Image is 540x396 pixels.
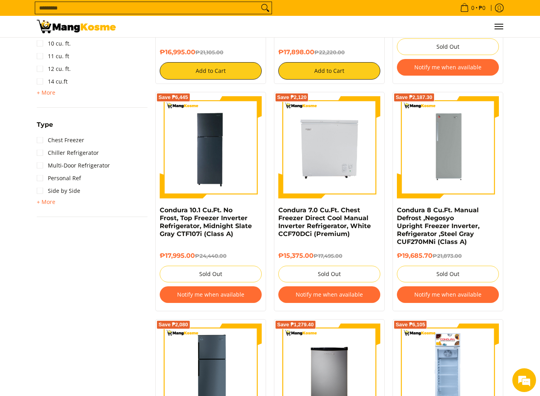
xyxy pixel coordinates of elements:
[478,5,487,11] span: ₱0
[458,4,488,12] span: •
[37,197,55,207] summary: Open
[397,266,499,282] button: Sold Out
[37,20,116,33] img: Bodega Sale Refrigerator l Mang Kosme: Home Appliances Warehouse Sale
[278,48,380,56] h6: ₱17,898.00
[37,37,71,50] a: 10 cu. ft.
[278,96,380,198] img: Condura 7.0 Cu.Ft. Chest Freezer Direct Cool Manual Inverter Refrigerator, White CCF70DCi (Premium)
[160,62,262,80] button: Add to Cart
[277,95,307,100] span: Save ₱2,120
[4,216,151,244] textarea: Type your message and hit 'Enter'
[160,48,262,56] h6: ₱16,995.00
[313,253,342,259] del: ₱17,495.00
[37,122,53,128] span: Type
[37,89,55,96] span: + More
[37,50,69,63] a: 11 cu. ft
[130,4,149,23] div: Minimize live chat window
[397,59,499,76] button: Notify me when available
[46,100,109,180] span: We're online!
[397,252,499,260] h6: ₱19,685.70
[37,122,53,134] summary: Open
[37,75,68,88] a: 14 cu.ft
[37,63,71,75] a: 12 cu. ft.
[124,16,503,37] ul: Customer Navigation
[397,206,480,246] a: Condura 8 Cu.Ft. Manual Defrost ,Negosyo Upright Freezer Inverter, Refrigerator ,Steel Gray CUF27...
[160,286,262,303] button: Notify me when available
[41,44,133,55] div: Chat with us now
[396,95,432,100] span: Save ₱2,187.30
[160,206,252,238] a: Condura 10.1 Cu.Ft. No Frost, Top Freezer Inverter Refrigerator, Midnight Slate Gray CTF107i (Cla...
[278,286,380,303] button: Notify me when available
[37,134,84,147] a: Chest Freezer
[432,253,462,259] del: ₱21,873.00
[396,322,425,327] span: Save ₱6,105
[37,159,110,172] a: Multi-Door Refrigerator
[314,49,345,55] del: ₱22,220.00
[37,88,55,97] summary: Open
[278,62,380,80] button: Add to Cart
[160,252,262,260] h6: ₱17,995.00
[195,253,227,259] del: ₱24,440.00
[160,96,262,198] img: Condura 10.1 Cu.Ft. No Frost, Top Freezer Inverter Refrigerator, Midnight Slate Gray CTF107i (Cla...
[259,2,272,14] button: Search
[397,96,499,198] img: condura=8-cubic-feet-single-door-ref-class-c-full-view-mang-kosme
[278,266,380,282] button: Sold Out
[397,38,499,55] button: Sold Out
[37,199,55,205] span: + More
[397,286,499,303] button: Notify me when available
[159,322,188,327] span: Save ₱2,080
[37,147,99,159] a: Chiller Refrigerator
[37,185,80,197] a: Side by Side
[124,16,503,37] nav: Main Menu
[277,322,314,327] span: Save ₱1,279.40
[195,49,223,55] del: ₱21,105.00
[278,206,371,238] a: Condura 7.0 Cu.Ft. Chest Freezer Direct Cool Manual Inverter Refrigerator, White CCF70DCi (Premium)
[160,266,262,282] button: Sold Out
[37,172,81,185] a: Personal Ref
[278,252,380,260] h6: ₱15,375.00
[159,95,188,100] span: Save ₱6,445
[494,16,503,37] button: Menu
[470,5,476,11] span: 0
